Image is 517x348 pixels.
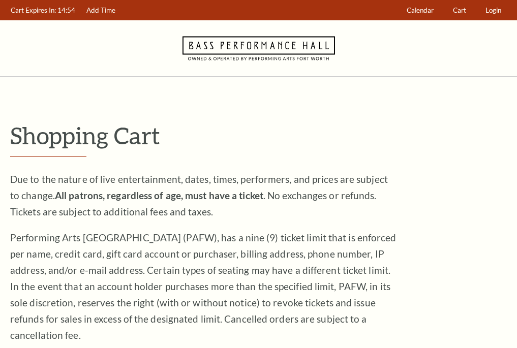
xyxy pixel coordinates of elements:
[10,122,507,148] p: Shopping Cart
[55,189,263,201] strong: All patrons, regardless of age, must have a ticket
[10,230,397,343] p: Performing Arts [GEOGRAPHIC_DATA] (PAFW), has a nine (9) ticket limit that is enforced per name, ...
[10,173,388,217] span: Due to the nature of live entertainment, dates, times, performers, and prices are subject to chan...
[402,1,439,20] a: Calendar
[82,1,120,20] a: Add Time
[407,6,434,14] span: Calendar
[453,6,466,14] span: Cart
[448,1,471,20] a: Cart
[11,6,56,14] span: Cart Expires In:
[57,6,75,14] span: 14:54
[481,1,506,20] a: Login
[485,6,501,14] span: Login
